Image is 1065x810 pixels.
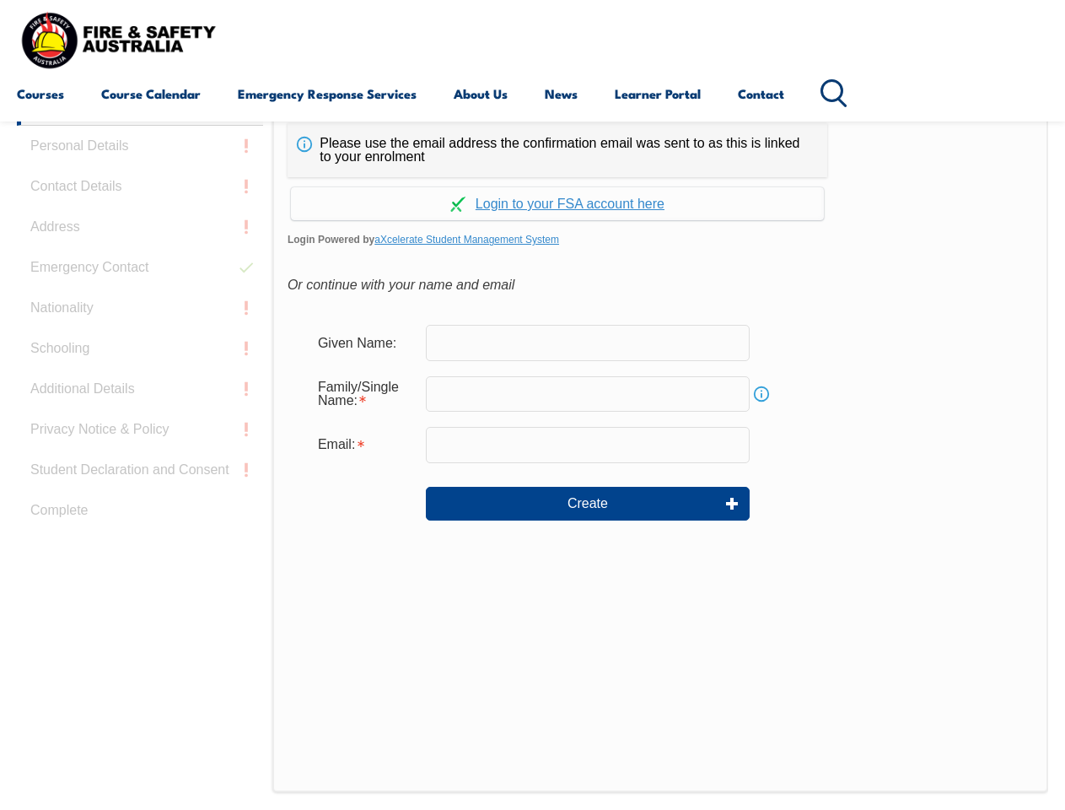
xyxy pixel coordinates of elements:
div: Given Name: [304,327,426,359]
a: Contact [738,73,784,114]
a: aXcelerate Student Management System [374,234,559,246]
a: Learner Portal [615,73,701,114]
button: Create [426,487,750,521]
div: Or continue with your name and email [288,273,1033,298]
div: Family/Single Name is required. [304,371,426,417]
a: Courses [17,73,64,114]
span: Login Powered by [288,227,1033,252]
a: About Us [454,73,508,114]
div: Email is required. [304,429,426,461]
a: Emergency Response Services [238,73,417,114]
a: Course Calendar [101,73,201,114]
a: Info [750,382,773,406]
div: Please use the email address the confirmation email was sent to as this is linked to your enrolment [288,123,827,177]
img: Log in withaxcelerate [450,197,465,212]
a: News [545,73,578,114]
